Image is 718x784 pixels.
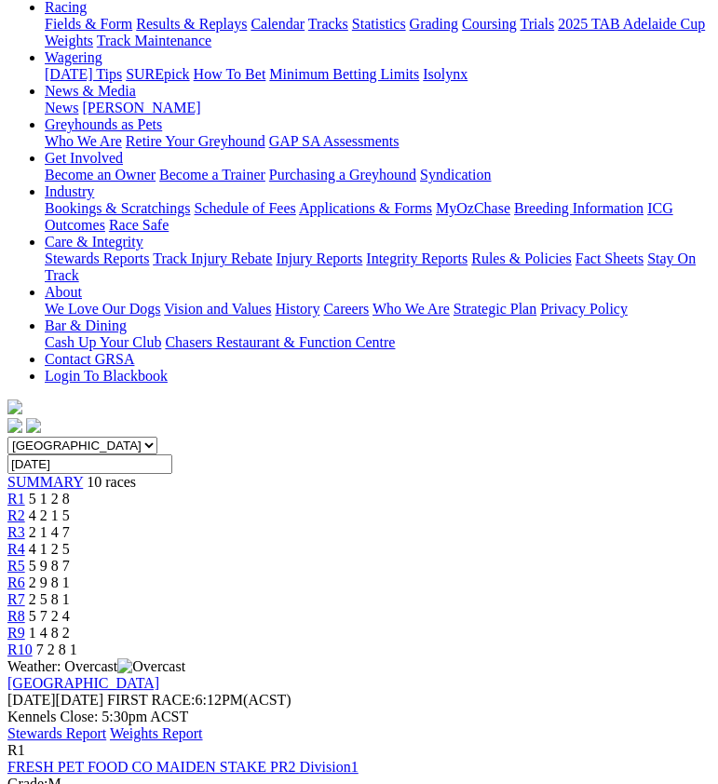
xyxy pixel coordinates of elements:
span: [DATE] [7,692,56,708]
a: History [275,301,319,317]
span: 2 1 4 7 [29,524,70,540]
a: Greyhounds as Pets [45,116,162,132]
a: Stewards Report [7,725,106,741]
a: [DATE] Tips [45,66,122,82]
span: 4 2 1 5 [29,507,70,523]
a: Become an Owner [45,167,156,182]
a: Vision and Values [164,301,271,317]
a: R9 [7,625,25,641]
a: Breeding Information [514,200,643,216]
div: Wagering [45,66,711,83]
a: Industry [45,183,94,199]
span: [DATE] [7,692,103,708]
div: News & Media [45,100,711,116]
span: R1 [7,742,25,758]
a: Bookings & Scratchings [45,200,190,216]
a: Integrity Reports [366,250,467,266]
a: SUMMARY [7,474,83,490]
a: Who We Are [45,133,122,149]
a: R10 [7,642,33,657]
a: FRESH PET FOOD CO MAIDEN STAKE PR2 Division1 [7,759,359,775]
a: Fact Sheets [576,250,643,266]
span: 7 2 8 1 [36,642,77,657]
div: Kennels Close: 5:30pm ACST [7,709,711,725]
a: Track Injury Rebate [153,250,272,266]
a: Contact GRSA [45,351,134,367]
a: GAP SA Assessments [269,133,400,149]
a: [GEOGRAPHIC_DATA] [7,675,159,691]
a: Isolynx [423,66,467,82]
img: facebook.svg [7,418,22,433]
span: 2 9 8 1 [29,574,70,590]
a: Rules & Policies [471,250,572,266]
span: 2 5 8 1 [29,591,70,607]
a: News & Media [45,83,136,99]
img: logo-grsa-white.png [7,399,22,414]
a: Privacy Policy [540,301,628,317]
div: Bar & Dining [45,334,711,351]
div: Racing [45,16,711,49]
a: Purchasing a Greyhound [269,167,416,182]
a: Bar & Dining [45,318,127,333]
a: Strategic Plan [454,301,536,317]
a: Careers [323,301,369,317]
div: Get Involved [45,167,711,183]
span: 6:12PM(ACST) [107,692,291,708]
div: Care & Integrity [45,250,711,284]
a: About [45,284,82,300]
a: Login To Blackbook [45,368,168,384]
a: How To Bet [194,66,266,82]
a: Tracks [308,16,348,32]
div: Greyhounds as Pets [45,133,711,150]
a: R1 [7,491,25,507]
a: Race Safe [109,217,169,233]
a: Care & Integrity [45,234,143,250]
img: twitter.svg [26,418,41,433]
a: ICG Outcomes [45,200,673,233]
a: Injury Reports [276,250,362,266]
a: Statistics [352,16,406,32]
a: Wagering [45,49,102,65]
a: R5 [7,558,25,574]
span: 1 4 8 2 [29,625,70,641]
span: 10 races [87,474,136,490]
a: Cash Up Your Club [45,334,161,350]
span: FIRST RACE: [107,692,195,708]
span: 5 1 2 8 [29,491,70,507]
a: [PERSON_NAME] [82,100,200,115]
a: Calendar [251,16,305,32]
span: 5 7 2 4 [29,608,70,624]
a: SUREpick [126,66,189,82]
img: Overcast [117,658,185,675]
a: Chasers Restaurant & Function Centre [165,334,395,350]
a: Weights [45,33,93,48]
span: Weather: Overcast [7,658,185,674]
a: Applications & Forms [299,200,432,216]
div: Industry [45,200,711,234]
a: Minimum Betting Limits [269,66,419,82]
a: R7 [7,591,25,607]
input: Select date [7,454,172,474]
a: We Love Our Dogs [45,301,160,317]
a: Trials [520,16,554,32]
a: Weights Report [110,725,203,741]
a: Coursing [462,16,517,32]
a: R3 [7,524,25,540]
a: R8 [7,608,25,624]
a: R2 [7,507,25,523]
a: Syndication [420,167,491,182]
a: News [45,100,78,115]
a: R4 [7,541,25,557]
div: About [45,301,711,318]
a: Get Involved [45,150,123,166]
a: Stewards Reports [45,250,149,266]
a: MyOzChase [436,200,510,216]
span: 5 9 8 7 [29,558,70,574]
